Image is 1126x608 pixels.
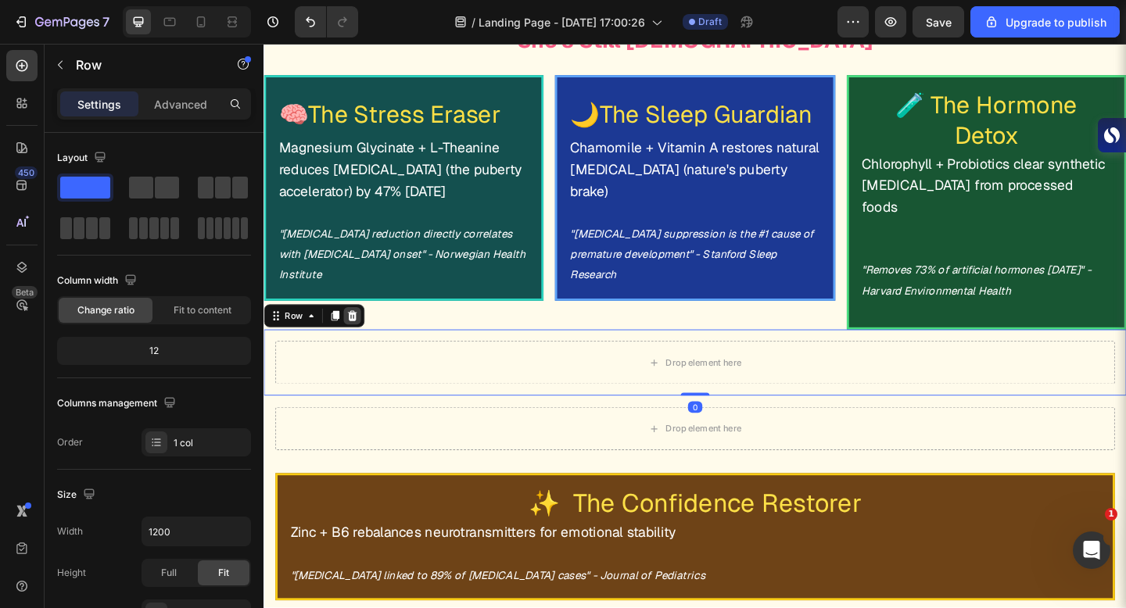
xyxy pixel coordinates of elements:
[1073,531,1110,569] iframe: Intercom live chat
[154,96,207,113] p: Advanced
[174,436,247,450] div: 1 col
[437,341,520,353] div: Drop element here
[970,6,1120,38] button: Upgrade to publish
[437,413,520,425] div: Drop element here
[57,566,86,580] div: Height
[687,50,885,117] span: 🧪 The Hormone Detox
[57,148,109,169] div: Layout
[161,566,177,580] span: Full
[913,6,964,38] button: Save
[57,485,99,506] div: Size
[142,517,250,545] input: Auto
[20,289,45,303] div: Row
[698,15,722,29] span: Draft
[479,14,645,30] span: Landing Page - [DATE] 17:00:26
[29,570,480,585] i: "[MEDICAL_DATA] linked to 89% of [MEDICAL_DATA] cases" - Journal of Pediatrics
[174,303,231,317] span: Fit to content
[472,14,475,30] span: /
[1105,508,1117,520] span: 1
[29,522,448,542] span: Zinc + B6 rebalances neurotransmitters for emotional stability
[57,435,83,449] div: Order
[333,104,604,170] span: Chamomile + Vitamin A restores natural [MEDICAL_DATA] (nature's puberty brake)
[289,482,651,517] span: ✨ The Confidence Restorer
[461,389,477,402] div: 0
[102,13,109,31] p: 7
[218,566,229,580] span: Fit
[12,286,38,299] div: Beta
[6,6,117,38] button: 7
[295,6,358,38] div: Undo/Redo
[264,44,1126,608] iframe: Design area
[333,60,365,94] span: 🌙
[57,524,83,538] div: Width
[60,340,248,362] div: 12
[77,96,121,113] p: Settings
[76,55,209,74] p: Row
[15,166,38,179] div: 450
[57,270,140,291] div: Column width
[77,303,134,317] span: Change ratio
[651,238,900,276] i: "Removes 73% of artificial hormones [DATE]" - Harvard Environmental Health
[984,14,1106,30] div: Upgrade to publish
[333,199,598,259] i: "[MEDICAL_DATA] suppression is the #1 cause of premature development" - Stanford Sleep Research
[365,60,596,94] span: The Sleep Guardian
[651,121,916,188] span: Chlorophyll + Probiotics clear synthetic [MEDICAL_DATA] from processed foods
[926,16,952,29] span: Save
[57,393,179,414] div: Columns management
